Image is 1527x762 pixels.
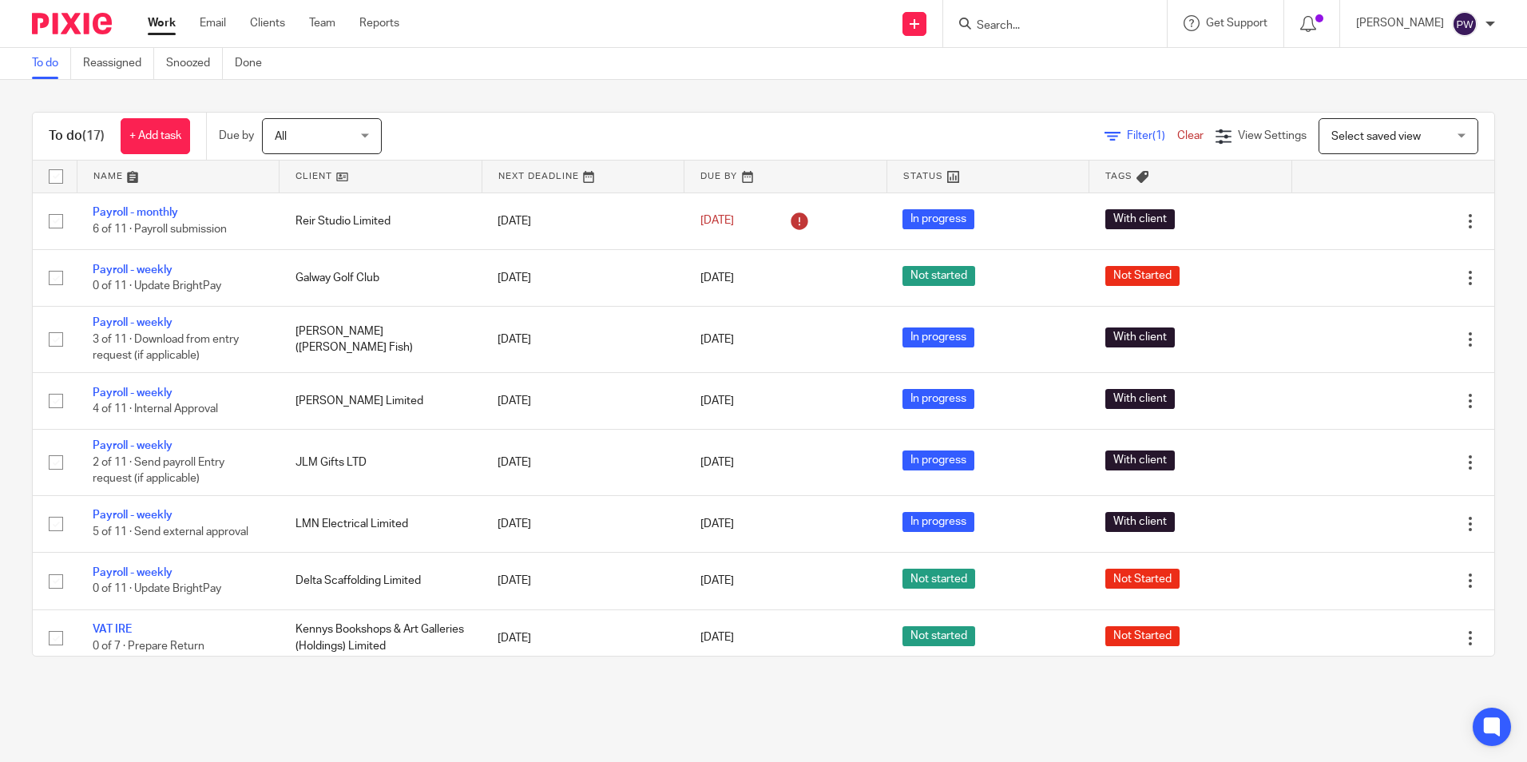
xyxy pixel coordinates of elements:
[93,624,132,635] a: VAT IRE
[93,510,173,521] a: Payroll - weekly
[93,280,221,292] span: 0 of 11 · Update BrightPay
[280,249,482,306] td: Galway Golf Club
[148,15,176,31] a: Work
[1105,172,1132,181] span: Tags
[1105,266,1180,286] span: Not Started
[275,131,287,142] span: All
[1238,130,1307,141] span: View Settings
[1105,209,1175,229] span: With client
[700,518,734,530] span: [DATE]
[1331,131,1421,142] span: Select saved view
[280,553,482,609] td: Delta Scaffolding Limited
[1105,569,1180,589] span: Not Started
[1105,512,1175,532] span: With client
[902,512,974,532] span: In progress
[93,224,227,235] span: 6 of 11 · Payroll submission
[280,495,482,552] td: LMN Electrical Limited
[93,440,173,451] a: Payroll - weekly
[482,192,684,249] td: [DATE]
[975,19,1119,34] input: Search
[482,553,684,609] td: [DATE]
[280,430,482,495] td: JLM Gifts LTD
[1206,18,1267,29] span: Get Support
[700,272,734,284] span: [DATE]
[93,526,248,538] span: 5 of 11 · Send external approval
[280,609,482,666] td: Kennys Bookshops & Art Galleries (Holdings) Limited
[700,395,734,407] span: [DATE]
[902,569,975,589] span: Not started
[482,249,684,306] td: [DATE]
[200,15,226,31] a: Email
[482,307,684,372] td: [DATE]
[1105,626,1180,646] span: Not Started
[1356,15,1444,31] p: [PERSON_NAME]
[93,334,239,362] span: 3 of 11 · Download from entry request (if applicable)
[93,264,173,276] a: Payroll - weekly
[1105,327,1175,347] span: With client
[1152,130,1165,141] span: (1)
[166,48,223,79] a: Snoozed
[93,567,173,578] a: Payroll - weekly
[700,216,734,227] span: [DATE]
[902,327,974,347] span: In progress
[32,48,71,79] a: To do
[280,372,482,429] td: [PERSON_NAME] Limited
[902,626,975,646] span: Not started
[93,457,224,485] span: 2 of 11 · Send payroll Entry request (if applicable)
[83,48,154,79] a: Reassigned
[902,209,974,229] span: In progress
[902,450,974,470] span: In progress
[219,128,254,144] p: Due by
[1105,450,1175,470] span: With client
[49,128,105,145] h1: To do
[250,15,285,31] a: Clients
[280,307,482,372] td: [PERSON_NAME] ([PERSON_NAME] Fish)
[700,633,734,644] span: [DATE]
[309,15,335,31] a: Team
[482,430,684,495] td: [DATE]
[93,641,204,652] span: 0 of 7 · Prepare Return
[482,609,684,666] td: [DATE]
[1127,130,1177,141] span: Filter
[902,266,975,286] span: Not started
[1452,11,1477,37] img: svg%3E
[359,15,399,31] a: Reports
[235,48,274,79] a: Done
[482,372,684,429] td: [DATE]
[93,403,218,415] span: 4 of 11 · Internal Approval
[280,192,482,249] td: Reir Studio Limited
[482,495,684,552] td: [DATE]
[93,387,173,399] a: Payroll - weekly
[700,457,734,468] span: [DATE]
[700,575,734,586] span: [DATE]
[93,317,173,328] a: Payroll - weekly
[700,334,734,345] span: [DATE]
[121,118,190,154] a: + Add task
[93,583,221,594] span: 0 of 11 · Update BrightPay
[93,207,178,218] a: Payroll - monthly
[1177,130,1204,141] a: Clear
[32,13,112,34] img: Pixie
[82,129,105,142] span: (17)
[1105,389,1175,409] span: With client
[902,389,974,409] span: In progress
